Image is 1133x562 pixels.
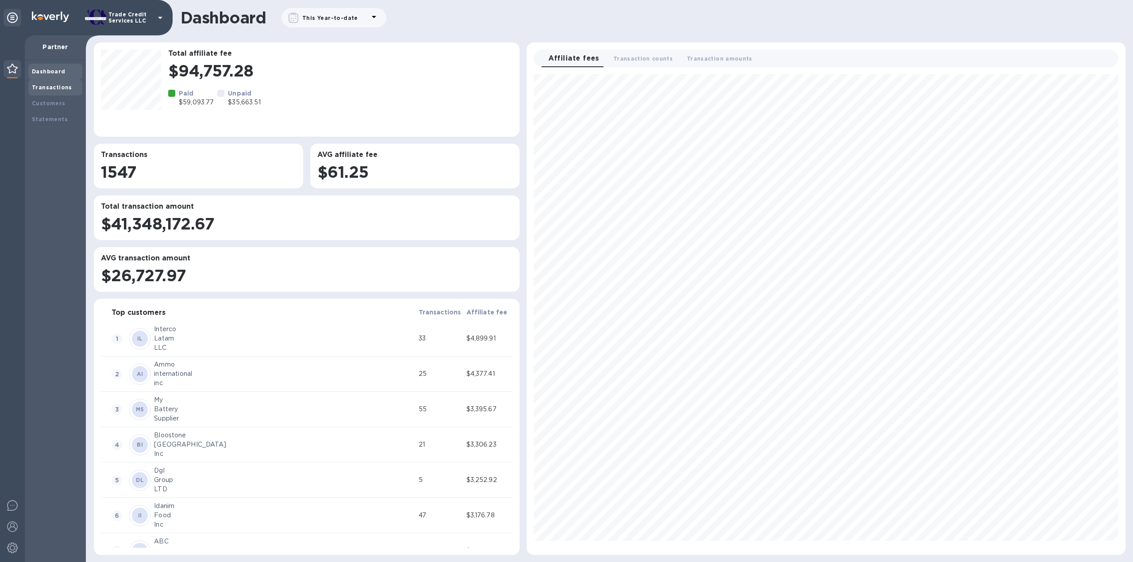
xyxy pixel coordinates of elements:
[168,61,513,80] h1: $94,757.28
[419,369,463,378] div: 25
[154,395,415,405] div: My
[32,68,66,75] b: Dashboard
[466,334,511,343] div: $4,899.91
[613,54,673,63] span: Transaction counts
[302,15,358,21] b: This Year-to-date
[548,52,599,65] span: Affiliate fees
[154,520,415,529] div: Inc
[181,8,266,27] h1: Dashboard
[466,475,511,485] div: $3,252.92
[154,475,415,485] div: Group
[101,163,296,181] h1: 1547
[154,405,415,414] div: Battery
[419,309,461,316] b: Transactions
[112,309,166,317] h3: Top customers
[419,334,463,343] div: 33
[112,404,122,415] span: 3
[419,307,461,317] span: Transactions
[32,100,66,107] b: Customers
[687,54,752,63] span: Transaction amounts
[137,547,143,554] b: AI
[154,325,415,334] div: Interco
[154,414,415,423] div: Supplier
[101,214,513,233] h1: $41,348,172.67
[154,369,415,378] div: international
[154,485,415,494] div: LTD
[317,151,513,159] h3: AVG affiliate fee
[7,64,18,73] img: Partner
[112,369,122,379] span: 2
[466,307,508,317] span: Affiliate fee
[32,42,79,51] p: Partner
[138,512,142,519] b: II
[419,405,463,414] div: 55
[419,511,463,520] div: 47
[154,334,415,343] div: Latam
[154,546,415,555] div: DEALS
[154,431,415,440] div: Bloostone
[466,369,511,378] div: $4,377.41
[101,151,296,159] h3: Transactions
[154,440,415,449] div: [GEOGRAPHIC_DATA]
[466,440,511,449] div: $3,306.23
[112,510,122,521] span: 6
[154,449,415,459] div: Inc
[154,378,415,388] div: inc
[32,11,69,22] img: Logo
[137,441,143,448] b: BI
[112,475,122,486] span: 5
[466,405,511,414] div: $3,395.67
[466,309,508,316] b: Affiliate fee
[101,203,513,211] h3: Total transaction amount
[112,546,122,556] span: 7
[112,440,122,450] span: 4
[32,116,68,122] b: Statements
[154,501,415,511] div: Idanim
[466,546,511,555] div: $3,133.64
[228,89,260,98] p: Unpaid
[136,406,144,413] b: MS
[228,98,260,107] p: $35,663.51
[154,343,415,352] div: LLC
[4,9,21,27] div: Unpin categories
[317,163,513,181] h1: $61.25
[419,440,463,449] div: 21
[179,98,214,107] p: $59,093.77
[168,50,513,58] h3: Total affiliate fee
[101,266,513,285] h1: $26,727.97
[154,360,415,369] div: Ammo
[419,546,463,555] div: 21
[154,511,415,520] div: Food
[154,537,415,546] div: ABC
[419,475,463,485] div: 5
[466,511,511,520] div: $3,176.78
[112,333,122,344] span: 1
[137,335,143,342] b: IL
[154,466,415,475] div: Dgl
[137,371,143,377] b: AI
[136,477,144,483] b: DL
[179,89,214,98] p: Paid
[32,84,72,91] b: Transactions
[108,11,153,24] p: Trade Credit Services LLC
[101,254,513,263] h3: AVG transaction amount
